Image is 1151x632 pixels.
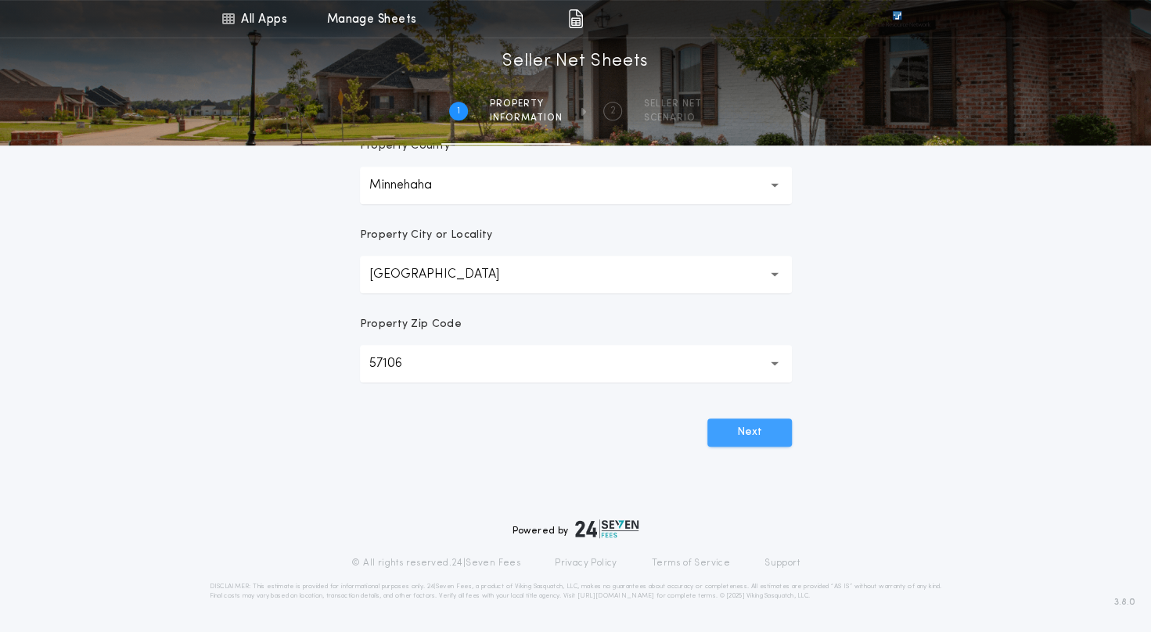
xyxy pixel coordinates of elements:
[568,9,583,28] img: img
[210,582,942,601] p: DISCLAIMER: This estimate is provided for informational purposes only. 24|Seven Fees, a product o...
[644,98,702,110] span: SELLER NET
[707,418,792,447] button: Next
[360,167,792,204] button: Minnehaha
[864,11,930,27] img: vs-icon
[369,176,457,195] p: Minnehaha
[360,228,493,243] p: Property City or Locality
[1114,595,1135,609] span: 3.8.0
[360,317,462,332] p: Property Zip Code
[644,112,702,124] span: SCENARIO
[369,265,524,284] p: [GEOGRAPHIC_DATA]
[555,557,617,569] a: Privacy Policy
[490,112,563,124] span: information
[513,519,639,538] div: Powered by
[490,98,563,110] span: Property
[764,557,800,569] a: Support
[351,557,520,569] p: © All rights reserved. 24|Seven Fees
[652,557,730,569] a: Terms of Service
[360,345,792,382] button: 57106
[360,138,451,154] p: Property County
[575,519,639,538] img: logo
[360,256,792,293] button: [GEOGRAPHIC_DATA]
[369,354,427,373] p: 57106
[502,49,649,74] h1: Seller Net Sheets
[577,593,654,599] a: [URL][DOMAIN_NAME]
[610,105,616,117] h2: 2
[457,105,460,117] h2: 1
